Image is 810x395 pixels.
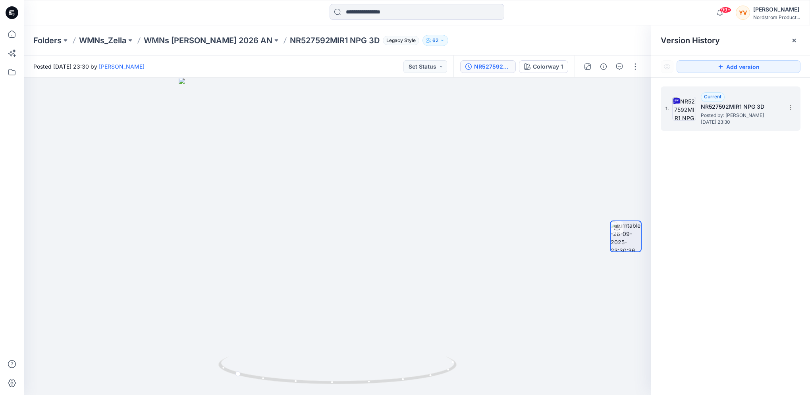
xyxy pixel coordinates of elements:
[661,36,720,45] span: Version History
[753,14,800,20] div: Nordstrom Product...
[422,35,448,46] button: 62
[33,35,62,46] a: Folders
[701,102,780,111] h5: NR527592MIR1 NPG 3D
[665,105,669,112] span: 1.
[533,62,563,71] div: Colorway 1
[380,35,419,46] button: Legacy Style
[460,60,516,73] button: NR527592MIR1 NPG 3D
[701,111,780,119] span: Posted by: Faith Wang
[791,37,797,44] button: Close
[611,221,641,251] img: turntable-26-09-2025-23:30:36
[432,36,438,45] p: 62
[753,5,800,14] div: [PERSON_NAME]
[33,62,145,71] span: Posted [DATE] 23:30 by
[672,97,696,121] img: NR527592MIR1 NPG 3D
[474,62,511,71] div: NR527592MIR1 NPG 3D
[144,35,272,46] a: WMNs [PERSON_NAME] 2026 AN
[719,7,731,13] span: 99+
[519,60,568,73] button: Colorway 1
[99,63,145,70] a: [PERSON_NAME]
[383,36,419,45] span: Legacy Style
[79,35,126,46] a: WMNs_Zella
[677,60,800,73] button: Add version
[290,35,380,46] p: NR527592MIR1 NPG 3D
[704,94,721,100] span: Current
[597,60,610,73] button: Details
[661,60,673,73] button: Show Hidden Versions
[701,119,780,125] span: [DATE] 23:30
[736,6,750,20] div: YV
